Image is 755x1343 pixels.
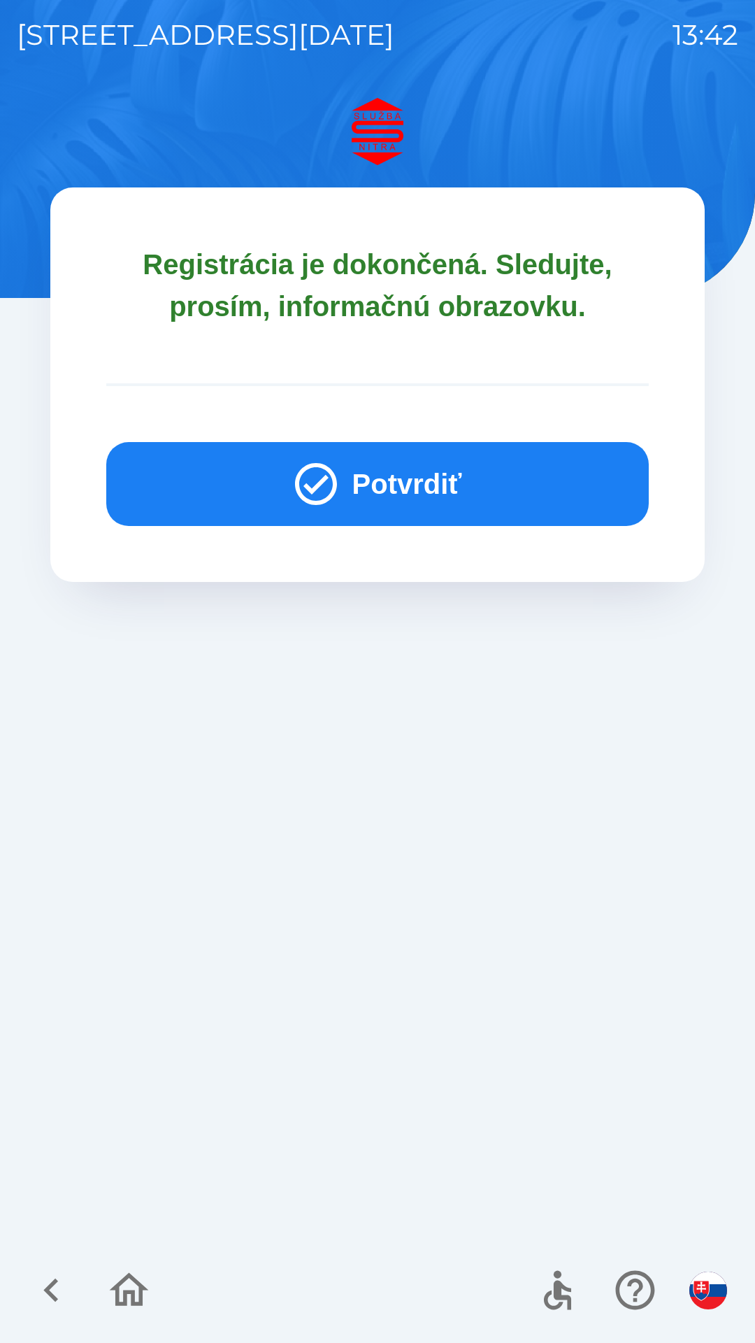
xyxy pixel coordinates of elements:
[17,14,394,56] p: [STREET_ADDRESS][DATE]
[50,98,705,165] img: Logo
[106,442,649,526] button: Potvrdiť
[689,1272,727,1309] img: sk flag
[673,14,738,56] p: 13:42
[106,243,649,327] p: Registrácia je dokončená. Sledujte, prosím, informačnú obrazovku.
